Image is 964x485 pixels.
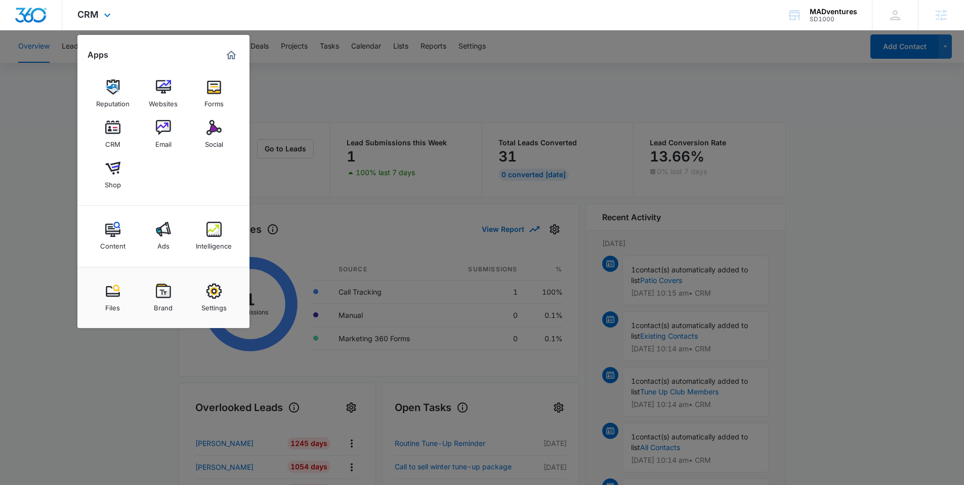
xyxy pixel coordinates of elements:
a: Reputation [94,74,132,113]
div: Files [105,299,120,312]
div: Email [155,135,172,148]
div: Forms [204,95,224,108]
a: Email [144,115,183,153]
div: Intelligence [196,237,232,250]
div: Reputation [96,95,130,108]
div: Ads [157,237,170,250]
a: Websites [144,74,183,113]
a: Content [94,217,132,255]
div: Content [100,237,125,250]
a: Marketing 360® Dashboard [223,47,239,63]
a: Settings [195,278,233,317]
div: Shop [105,176,121,189]
a: Ads [144,217,183,255]
div: Social [205,135,223,148]
a: Files [94,278,132,317]
h2: Apps [88,50,108,60]
div: account name [810,8,857,16]
a: Forms [195,74,233,113]
span: CRM [77,9,99,20]
a: Brand [144,278,183,317]
a: Shop [94,155,132,194]
a: Intelligence [195,217,233,255]
div: CRM [105,135,120,148]
div: Brand [154,299,173,312]
div: Websites [149,95,178,108]
a: CRM [94,115,132,153]
a: Social [195,115,233,153]
div: account id [810,16,857,23]
div: Settings [201,299,227,312]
